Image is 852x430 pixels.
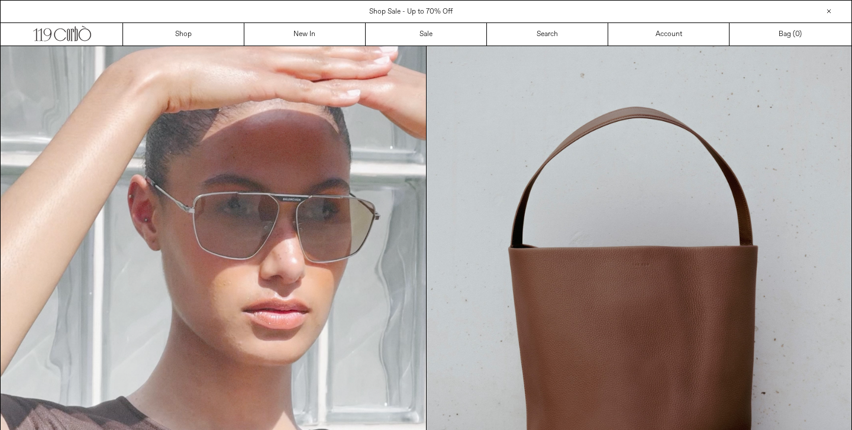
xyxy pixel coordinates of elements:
[487,23,608,46] a: Search
[795,30,799,39] span: 0
[795,29,802,40] span: )
[123,23,244,46] a: Shop
[608,23,730,46] a: Account
[369,7,453,17] a: Shop Sale - Up to 70% Off
[730,23,851,46] a: Bag ()
[366,23,487,46] a: Sale
[244,23,366,46] a: New In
